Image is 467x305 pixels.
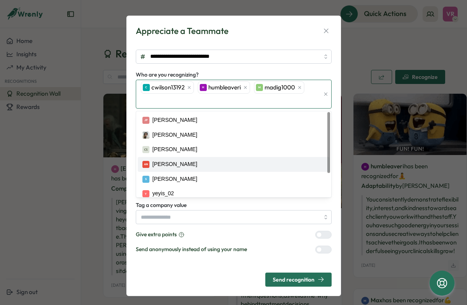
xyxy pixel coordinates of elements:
[265,273,332,287] button: Send recognition
[153,160,197,169] div: [PERSON_NAME]
[153,175,197,184] div: [PERSON_NAME]
[153,116,197,125] div: [PERSON_NAME]
[144,118,147,122] span: JP
[145,177,147,181] span: S
[265,83,295,92] span: madig1000
[202,85,204,89] span: H
[145,192,147,196] span: Y
[208,83,241,92] span: humbleaveri
[136,245,247,254] p: Send anonymously instead of using your name
[142,146,149,153] img: Camry Smith
[136,201,186,210] label: Tag a company value
[136,230,177,239] p: Give extra points
[142,132,149,139] img: Maya Alafnan
[153,189,174,198] div: yeyis_02
[273,276,324,283] div: Send recognition
[136,25,229,37] div: Appreciate a Teammate
[153,145,197,154] div: [PERSON_NAME]
[151,83,185,92] span: cwilson13192
[144,162,148,166] span: AN
[153,131,197,139] div: [PERSON_NAME]
[136,71,199,79] label: Who are you recognizing?
[145,85,147,89] span: C
[258,85,261,89] span: M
